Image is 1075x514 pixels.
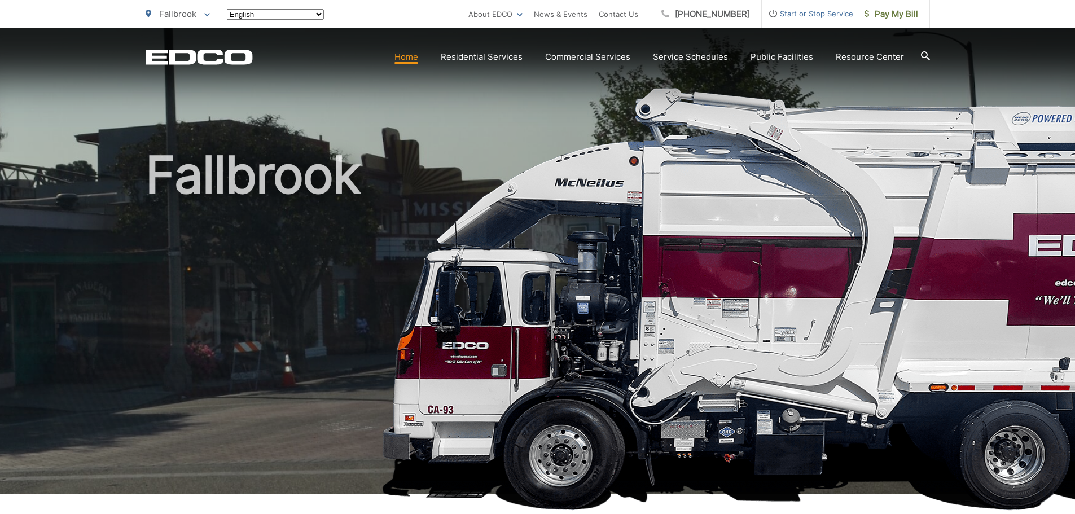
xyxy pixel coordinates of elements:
[441,50,523,64] a: Residential Services
[599,7,638,21] a: Contact Us
[468,7,523,21] a: About EDCO
[227,9,324,20] select: Select a language
[751,50,813,64] a: Public Facilities
[534,7,587,21] a: News & Events
[545,50,630,64] a: Commercial Services
[653,50,728,64] a: Service Schedules
[146,49,253,65] a: EDCD logo. Return to the homepage.
[836,50,904,64] a: Resource Center
[394,50,418,64] a: Home
[865,7,918,21] span: Pay My Bill
[146,147,930,504] h1: Fallbrook
[159,8,196,19] span: Fallbrook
